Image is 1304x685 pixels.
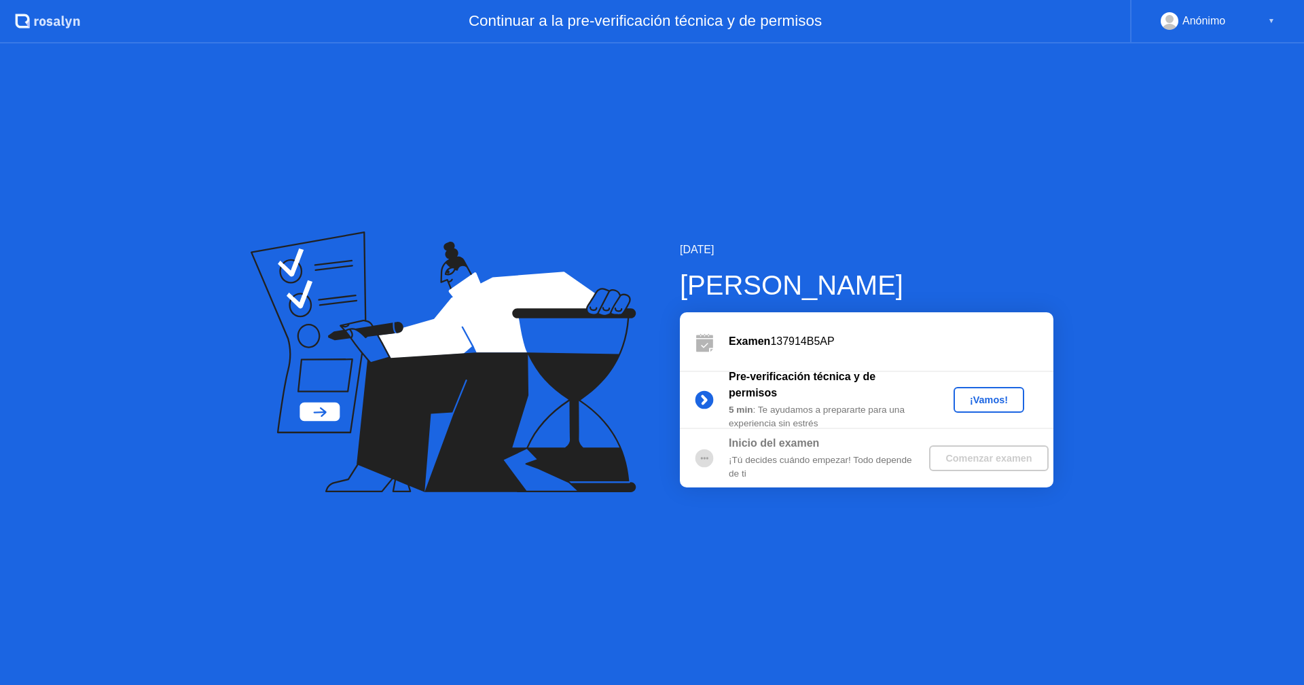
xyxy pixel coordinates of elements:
b: Pre-verificación técnica y de permisos [729,371,875,399]
div: ¡Tú decides cuándo empezar! Todo depende de ti [729,453,924,481]
b: Examen [729,335,770,347]
button: ¡Vamos! [954,387,1024,413]
button: Comenzar examen [929,445,1048,471]
div: [PERSON_NAME] [680,265,1053,306]
div: Anónimo [1182,12,1225,30]
div: 137914B5AP [729,333,1053,350]
div: [DATE] [680,242,1053,258]
b: Inicio del examen [729,437,819,449]
div: ¡Vamos! [959,394,1019,405]
b: 5 min [729,405,753,415]
div: ▼ [1268,12,1275,30]
div: Comenzar examen [935,453,1043,464]
div: : Te ayudamos a prepararte para una experiencia sin estrés [729,403,924,431]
